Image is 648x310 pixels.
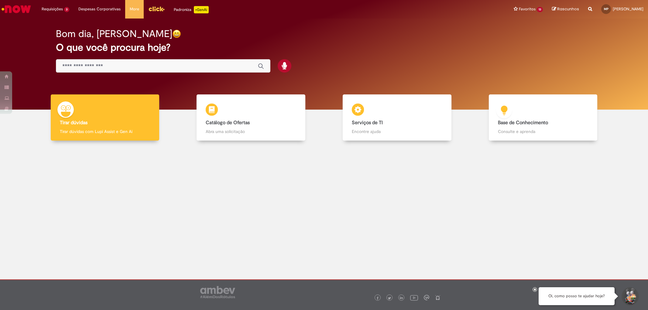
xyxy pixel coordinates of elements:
img: logo_footer_naosei.png [435,295,441,300]
span: [PERSON_NAME] [613,6,643,12]
button: Iniciar Conversa de Suporte [621,287,639,305]
img: logo_footer_workplace.png [424,295,429,300]
a: Catálogo de Ofertas Abra uma solicitação [178,94,324,141]
div: Oi, como posso te ajudar hoje? [539,287,615,305]
span: Requisições [42,6,63,12]
p: +GenAi [194,6,209,13]
img: logo_footer_youtube.png [410,294,418,301]
img: click_logo_yellow_360x200.png [148,4,165,13]
a: Tirar dúvidas Tirar dúvidas com Lupi Assist e Gen Ai [32,94,178,141]
b: Catálogo de Ofertas [206,120,250,126]
p: Consulte e aprenda [498,128,588,135]
span: 13 [537,7,543,12]
img: logo_footer_ambev_rotulo_gray.png [200,286,235,298]
span: Rascunhos [557,6,579,12]
p: Abra uma solicitação [206,128,296,135]
img: logo_footer_facebook.png [376,297,379,300]
p: Encontre ajuda [352,128,442,135]
span: 3 [64,7,69,12]
a: Serviços de TI Encontre ajuda [324,94,470,141]
img: ServiceNow [1,3,32,15]
img: logo_footer_twitter.png [388,297,391,300]
b: Tirar dúvidas [60,120,87,126]
h2: Bom dia, [PERSON_NAME] [56,29,172,39]
b: Base de Conhecimento [498,120,548,126]
span: More [130,6,139,12]
a: Base de Conhecimento Consulte e aprenda [470,94,616,141]
p: Tirar dúvidas com Lupi Assist e Gen Ai [60,128,150,135]
img: logo_footer_linkedin.png [400,296,403,300]
span: MP [604,7,609,11]
img: happy-face.png [172,29,181,38]
b: Serviços de TI [352,120,383,126]
a: Rascunhos [552,6,579,12]
span: Favoritos [519,6,536,12]
h2: O que você procura hoje? [56,42,592,53]
div: Padroniza [174,6,209,13]
span: Despesas Corporativas [78,6,121,12]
